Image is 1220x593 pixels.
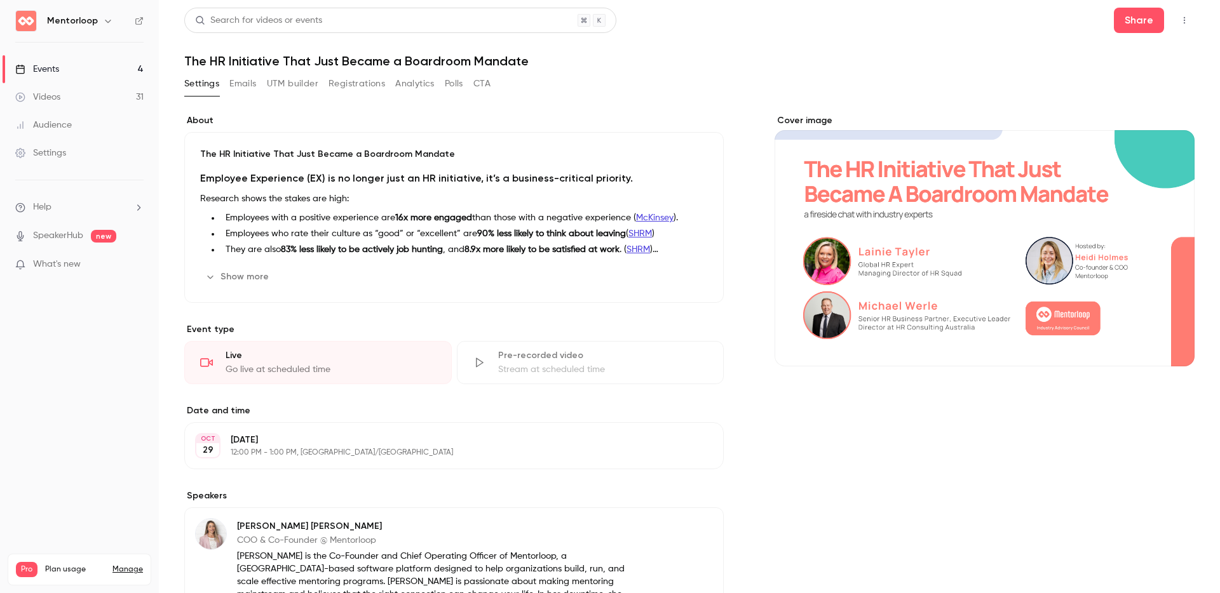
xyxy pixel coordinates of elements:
strong: 8.9x more likely to be satisfied at work [464,245,620,254]
button: CTA [473,74,491,94]
button: UTM builder [267,74,318,94]
div: Videos [15,91,60,103]
label: Speakers [184,490,724,502]
img: Heidi Holmes [196,519,226,549]
div: Search for videos or events [195,14,322,27]
a: Manage [112,564,143,575]
div: Go live at scheduled time [226,363,436,376]
button: Emails [229,74,256,94]
span: new [91,230,116,243]
button: Share [1114,8,1164,33]
span: Pro [16,562,37,577]
label: Date and time [184,404,724,417]
p: Event type [184,323,724,336]
span: Plan usage [45,564,105,575]
div: Pre-recorded video [498,349,708,362]
p: The HR Initiative That Just Became a Boardroom Mandate [200,148,708,161]
a: SHRM [628,229,652,238]
a: SpeakerHub [33,229,83,243]
p: COO & Co-Founder @ Mentorloop [237,534,641,547]
strong: 16x more engaged [395,213,472,222]
li: help-dropdown-opener [15,201,144,214]
div: Live [226,349,436,362]
a: McKinsey [636,213,674,222]
section: Cover image [775,114,1195,366]
button: Registrations [329,74,385,94]
div: Events [15,63,59,76]
li: Employees who rate their culture as “good” or “excellent” are ( ) [220,227,708,241]
div: Stream at scheduled time [498,363,708,376]
strong: 90% less likely to think about leaving [477,229,626,238]
a: SHRM [627,245,650,254]
button: Analytics [395,74,435,94]
label: Cover image [775,114,1195,127]
span: Help [33,201,51,214]
p: [PERSON_NAME] [PERSON_NAME] [237,520,641,533]
p: 29 [203,444,213,456]
div: OCT [196,434,219,443]
p: [DATE] [231,434,656,446]
h6: Mentorloop [47,15,98,27]
label: About [184,114,724,127]
div: LiveGo live at scheduled time [184,341,452,384]
div: Audience [15,119,72,131]
div: Settings [15,147,66,159]
h2: Employee Experience (EX) is no longer just an HR initiative, it’s a business-critical priority. [200,171,708,186]
p: Research shows the stakes are high: [200,191,708,206]
strong: 83% less likely to be actively job hunting [281,245,443,254]
li: Employees with a positive experience are than those with a negative experience ( ). [220,211,708,225]
div: Pre-recorded videoStream at scheduled time [457,341,724,384]
img: Mentorloop [16,11,36,31]
li: They are also , and . ( ) [220,243,708,257]
span: What's new [33,258,81,271]
button: Polls [445,74,463,94]
button: Show more [200,267,276,287]
h1: The HR Initiative That Just Became a Boardroom Mandate [184,53,1195,69]
p: 12:00 PM - 1:00 PM, [GEOGRAPHIC_DATA]/[GEOGRAPHIC_DATA] [231,448,656,458]
button: Settings [184,74,219,94]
